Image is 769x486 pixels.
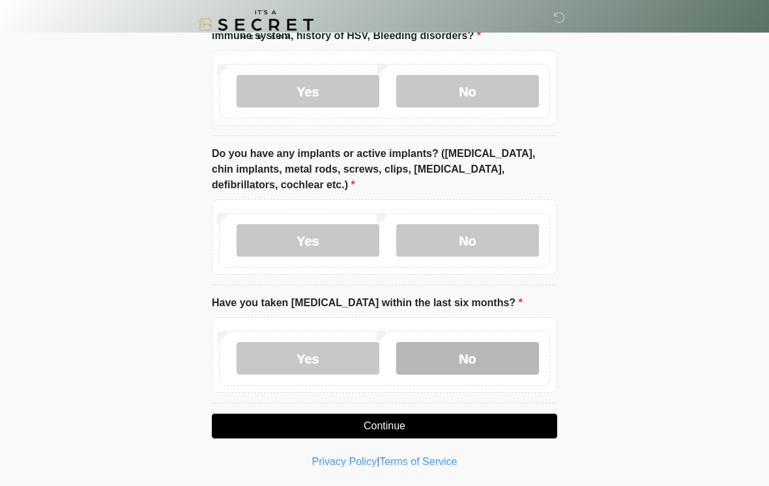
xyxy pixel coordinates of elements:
[396,224,539,257] label: No
[199,10,313,39] img: It's A Secret Med Spa Logo
[237,75,379,107] label: Yes
[212,295,523,311] label: Have you taken [MEDICAL_DATA] within the last six months?
[379,456,457,467] a: Terms of Service
[237,342,379,375] label: Yes
[396,75,539,107] label: No
[212,414,557,438] button: Continue
[396,342,539,375] label: No
[212,146,557,193] label: Do you have any implants or active implants? ([MEDICAL_DATA], chin implants, metal rods, screws, ...
[237,224,379,257] label: Yes
[312,456,377,467] a: Privacy Policy
[377,456,379,467] a: |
